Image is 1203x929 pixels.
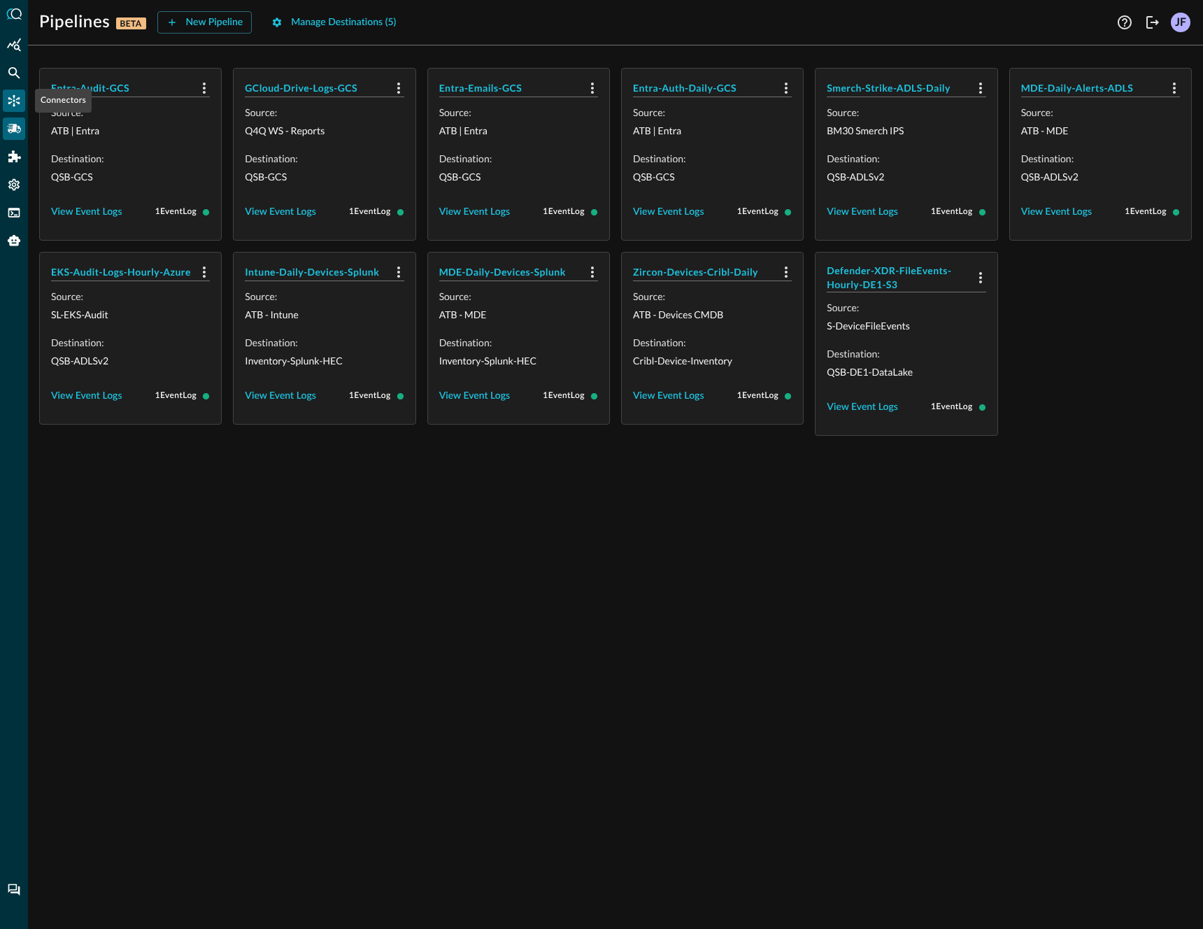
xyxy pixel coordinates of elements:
div: Query Agent [3,229,25,252]
h5: Entra-Audit-GCS [51,81,193,95]
h5: EKS-Audit-Logs-Hourly-Azure [51,265,193,279]
p: Q4Q WS - Reports [245,124,404,138]
div: Summary Insights [3,34,25,56]
button: View Event Logs [51,385,122,407]
p: BM30 Smerch IPS [827,124,985,138]
span: 1 Event Log [1125,206,1167,218]
p: QSB-GCS [633,170,792,184]
div: View Event Logs [1021,204,1092,221]
div: Connectors [35,89,92,113]
div: FSQL [3,201,25,224]
p: Source: [1021,106,1180,120]
p: ATB - MDE [439,308,598,322]
h1: Pipelines [39,11,111,34]
p: Destination: [633,152,792,166]
p: Destination: [827,347,985,361]
p: QSB-ADLSv2 [827,170,985,184]
h5: MDE-Daily-Alerts-ADLS [1021,81,1163,95]
span: 1 Event Log [349,390,391,402]
span: 1 Event Log [931,402,973,413]
p: Cribl-Device-Inventory [633,354,792,368]
button: View Event Logs [633,201,704,223]
p: Source: [245,290,404,304]
div: View Event Logs [827,204,898,221]
p: Source: [827,106,985,120]
div: View Event Logs [633,388,704,405]
p: ATB - Intune [245,308,404,322]
p: Source: [827,301,985,315]
p: Source: [633,106,792,120]
button: View Event Logs [1021,201,1092,223]
p: Destination: [245,336,404,350]
button: View Event Logs [439,385,511,407]
div: View Event Logs [51,388,122,405]
div: View Event Logs [51,204,122,221]
button: View Event Logs [827,396,898,418]
p: Destination: [245,152,404,166]
p: Destination: [633,336,792,350]
div: New Pipeline [186,14,243,31]
div: View Event Logs [633,204,704,221]
button: Manage Destinations (5) [263,11,404,34]
button: View Event Logs [245,385,316,407]
p: ATB - Devices CMDB [633,308,792,322]
button: View Event Logs [439,201,511,223]
span: 1 Event Log [155,390,197,402]
h5: Entra-Emails-GCS [439,81,581,95]
button: View Event Logs [827,201,898,223]
p: Source: [633,290,792,304]
span: 1 Event Log [543,390,585,402]
button: View Event Logs [245,201,316,223]
p: QSB-GCS [439,170,598,184]
p: QSB-GCS [51,170,210,184]
h5: Defender-XDR-FileEvents-Hourly-DE1-S3 [827,264,969,292]
p: SL-EKS-Audit [51,308,210,322]
p: QSB-ADLSv2 [51,354,210,368]
p: Destination: [51,336,210,350]
div: Manage Destinations ( 5 ) [291,14,396,31]
p: Source: [439,290,598,304]
div: View Event Logs [827,399,898,416]
h5: Smerch-Strike-ADLS-Daily [827,81,969,95]
p: Destination: [1021,152,1180,166]
p: BETA [116,17,146,29]
span: 1 Event Log [543,206,585,218]
p: ATB | Entra [51,124,210,138]
p: ATB - MDE [1021,124,1180,138]
span: 1 Event Log [737,206,779,218]
div: Pipelines [3,118,25,140]
span: 1 Event Log [155,206,197,218]
h5: Zircon-Devices-Cribl-Daily [633,265,775,279]
button: View Event Logs [51,201,122,223]
p: ATB | Entra [439,124,598,138]
p: Destination: [51,152,210,166]
button: Logout [1141,11,1164,34]
span: 1 Event Log [737,390,779,402]
p: QSB-DE1-DataLake [827,365,985,379]
button: View Event Logs [633,385,704,407]
p: Inventory-Splunk-HEC [245,354,404,368]
button: Help [1113,11,1136,34]
p: Destination: [439,152,598,166]
p: QSB-ADLSv2 [1021,170,1180,184]
h5: GCloud-Drive-Logs-GCS [245,81,387,95]
div: View Event Logs [439,388,511,405]
p: Source: [51,290,210,304]
span: 1 Event Log [349,206,391,218]
div: Chat [3,879,25,901]
div: JF [1171,13,1190,32]
div: Federated Search [3,62,25,84]
p: Destination: [439,336,598,350]
div: Settings [3,173,25,196]
h5: MDE-Daily-Devices-Splunk [439,265,581,279]
h5: Intune-Daily-Devices-Splunk [245,265,387,279]
p: Source: [439,106,598,120]
p: QSB-GCS [245,170,404,184]
p: Destination: [827,152,985,166]
div: View Event Logs [245,204,316,221]
h5: Entra-Auth-Daily-GCS [633,81,775,95]
button: New Pipeline [157,11,252,34]
div: View Event Logs [439,204,511,221]
p: S-DeviceFileEvents [827,319,985,333]
p: Inventory-Splunk-HEC [439,354,598,368]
